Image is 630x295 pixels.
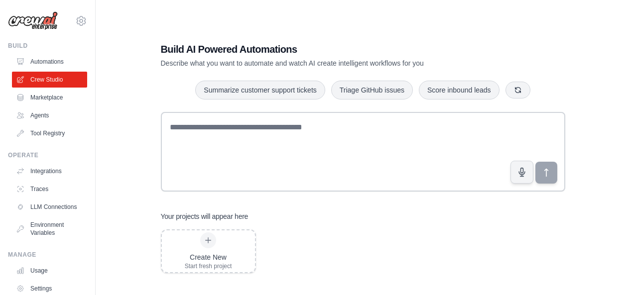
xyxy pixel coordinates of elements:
button: Score inbound leads [419,81,500,99]
h1: Build AI Powered Automations [161,42,496,56]
div: Start fresh project [185,262,232,270]
div: Create New [185,252,232,262]
div: Build [8,42,87,50]
a: LLM Connections [12,199,87,215]
button: Summarize customer support tickets [195,81,325,99]
a: Usage [12,263,87,279]
a: Agents [12,107,87,123]
a: Tool Registry [12,125,87,141]
div: Manage [8,251,87,259]
a: Marketplace [12,90,87,105]
button: Triage GitHub issues [331,81,413,99]
a: Traces [12,181,87,197]
p: Describe what you want to automate and watch AI create intelligent workflows for you [161,58,496,68]
h3: Your projects will appear here [161,211,249,221]
a: Environment Variables [12,217,87,241]
a: Crew Studio [12,72,87,88]
a: Integrations [12,163,87,179]
button: Click to speak your automation idea [510,161,533,184]
button: Get new suggestions [505,82,530,98]
img: Logo [8,11,58,30]
div: Operate [8,151,87,159]
a: Automations [12,54,87,70]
